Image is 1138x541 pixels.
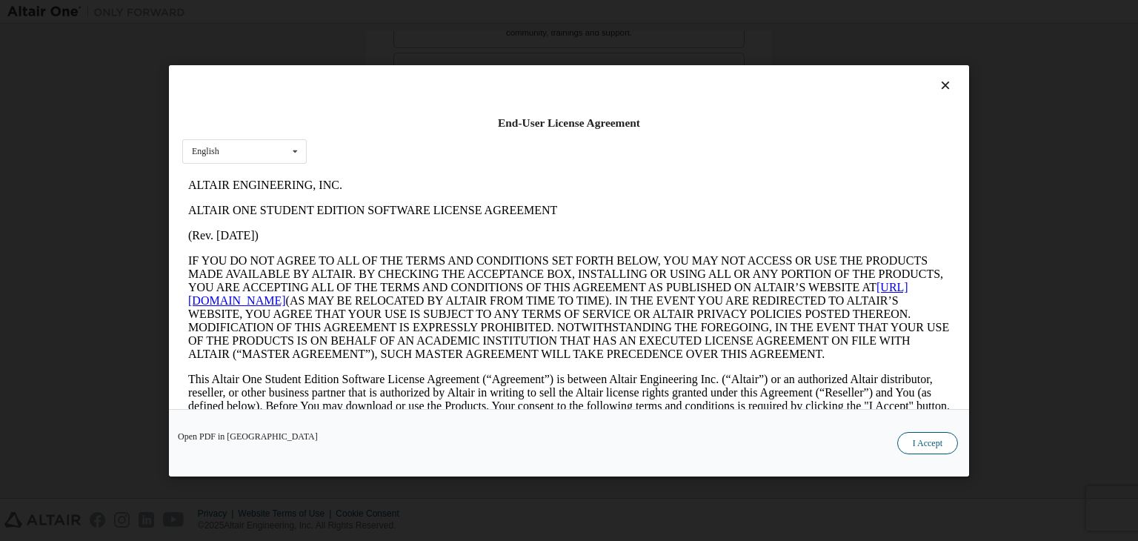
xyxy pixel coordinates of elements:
[178,432,318,441] a: Open PDF in [GEOGRAPHIC_DATA]
[192,147,219,156] div: English
[6,31,768,44] p: ALTAIR ONE STUDENT EDITION SOFTWARE LICENSE AGREEMENT
[6,6,768,19] p: ALTAIR ENGINEERING, INC.
[182,116,956,130] div: End-User License Agreement
[6,56,768,70] p: (Rev. [DATE])
[6,200,768,253] p: This Altair One Student Edition Software License Agreement (“Agreement”) is between Altair Engine...
[6,108,726,134] a: [URL][DOMAIN_NAME]
[6,82,768,188] p: IF YOU DO NOT AGREE TO ALL OF THE TERMS AND CONDITIONS SET FORTH BELOW, YOU MAY NOT ACCESS OR USE...
[897,432,958,454] button: I Accept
